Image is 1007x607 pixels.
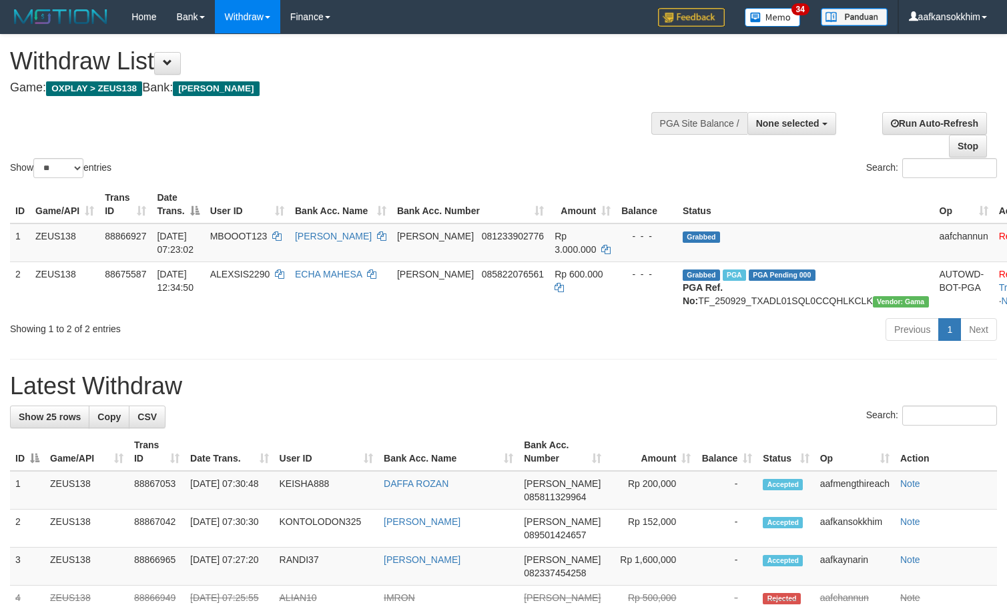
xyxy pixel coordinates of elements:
[882,112,987,135] a: Run Auto-Refresh
[295,231,372,241] a: [PERSON_NAME]
[129,548,185,586] td: 88866965
[384,516,460,527] a: [PERSON_NAME]
[815,471,895,510] td: aafmengthireach
[295,269,362,279] a: ECHA MAHESA
[607,433,696,471] th: Amount: activate to sort column ascending
[757,433,814,471] th: Status: activate to sort column ascending
[524,492,586,502] span: Copy 085811329964 to clipboard
[30,223,99,262] td: ZEUS138
[397,269,474,279] span: [PERSON_NAME]
[791,3,809,15] span: 34
[397,231,474,241] span: [PERSON_NAME]
[524,568,586,578] span: Copy 082337454258 to clipboard
[10,48,658,75] h1: Withdraw List
[683,231,720,243] span: Grabbed
[549,185,616,223] th: Amount: activate to sort column ascending
[45,548,129,586] td: ZEUS138
[10,433,45,471] th: ID: activate to sort column descending
[210,269,270,279] span: ALEXSIS2290
[524,478,601,489] span: [PERSON_NAME]
[900,478,920,489] a: Note
[960,318,997,341] a: Next
[10,510,45,548] td: 2
[210,231,268,241] span: MBOOOT123
[10,158,111,178] label: Show entries
[30,261,99,313] td: ZEUS138
[524,530,586,540] span: Copy 089501424657 to clipboard
[524,592,601,603] span: [PERSON_NAME]
[482,269,544,279] span: Copy 085822076561 to clipboard
[10,185,30,223] th: ID
[482,231,544,241] span: Copy 081233902776 to clipboard
[392,185,549,223] th: Bank Acc. Number: activate to sort column ascending
[10,7,111,27] img: MOTION_logo.png
[902,158,997,178] input: Search:
[10,261,30,313] td: 2
[900,592,920,603] a: Note
[290,185,392,223] th: Bank Acc. Name: activate to sort column ascending
[696,433,757,471] th: Balance: activate to sort column ascending
[10,406,89,428] a: Show 25 rows
[10,317,410,336] div: Showing 1 to 2 of 2 entries
[524,516,601,527] span: [PERSON_NAME]
[384,478,448,489] a: DAFFA ROZAN
[10,548,45,586] td: 3
[621,229,672,243] div: - - -
[97,412,121,422] span: Copy
[185,510,274,548] td: [DATE] 07:30:30
[274,433,379,471] th: User ID: activate to sort column ascending
[616,185,677,223] th: Balance
[756,118,819,129] span: None selected
[902,406,997,426] input: Search:
[173,81,259,96] span: [PERSON_NAME]
[934,223,994,262] td: aafchannun
[10,471,45,510] td: 1
[763,517,803,528] span: Accepted
[607,548,696,586] td: Rp 1,600,000
[815,510,895,548] td: aafkansokkhim
[900,516,920,527] a: Note
[696,471,757,510] td: -
[274,548,379,586] td: RANDI37
[129,433,185,471] th: Trans ID: activate to sort column ascending
[185,471,274,510] td: [DATE] 07:30:48
[677,185,934,223] th: Status
[677,261,934,313] td: TF_250929_TXADL01SQL0CCQHLKCLK
[99,185,151,223] th: Trans ID: activate to sort column ascending
[683,282,723,306] b: PGA Ref. No:
[763,593,800,604] span: Rejected
[934,261,994,313] td: AUTOWD-BOT-PGA
[607,510,696,548] td: Rp 152,000
[745,8,801,27] img: Button%20Memo.svg
[683,269,720,281] span: Grabbed
[723,269,746,281] span: Marked by aafpengsreynich
[763,479,803,490] span: Accepted
[10,373,997,400] h1: Latest Withdraw
[45,471,129,510] td: ZEUS138
[45,510,129,548] td: ZEUS138
[151,185,204,223] th: Date Trans.: activate to sort column descending
[30,185,99,223] th: Game/API: activate to sort column ascending
[934,185,994,223] th: Op: activate to sort column ascending
[137,412,157,422] span: CSV
[157,269,194,293] span: [DATE] 12:34:50
[900,554,920,565] a: Note
[274,471,379,510] td: KEISHA888
[205,185,290,223] th: User ID: activate to sort column ascending
[607,471,696,510] td: Rp 200,000
[129,471,185,510] td: 88867053
[274,510,379,548] td: KONTOLODON325
[886,318,939,341] a: Previous
[895,433,997,471] th: Action
[651,112,747,135] div: PGA Site Balance /
[46,81,142,96] span: OXPLAY > ZEUS138
[19,412,81,422] span: Show 25 rows
[621,267,672,281] div: - - -
[821,8,888,26] img: panduan.png
[45,433,129,471] th: Game/API: activate to sort column ascending
[696,548,757,586] td: -
[555,231,596,255] span: Rp 3.000.000
[105,231,146,241] span: 88866927
[873,296,929,308] span: Vendor URL: https://trx31.1velocity.biz
[763,555,803,566] span: Accepted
